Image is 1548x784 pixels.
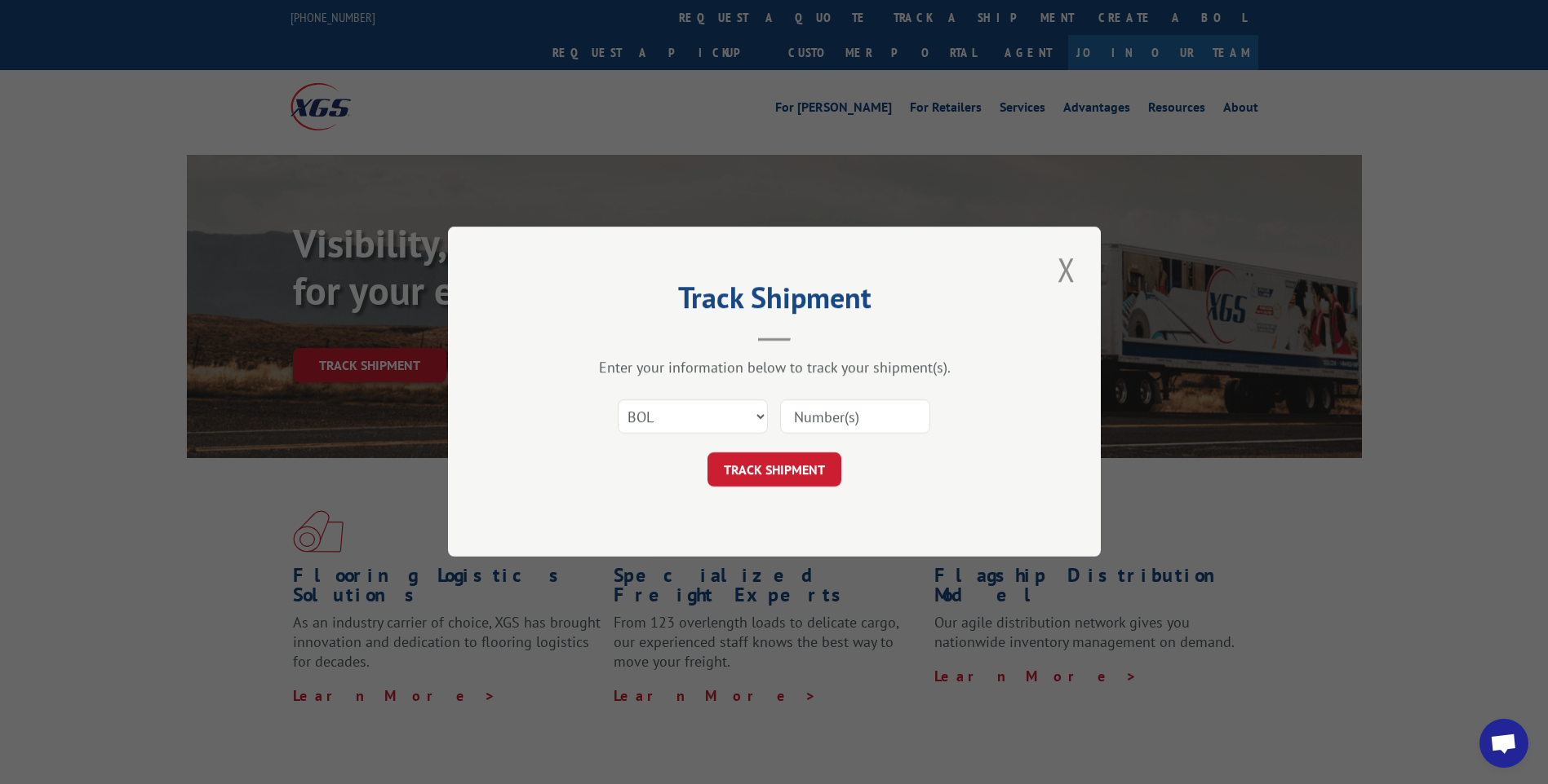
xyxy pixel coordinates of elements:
[530,286,1019,317] h2: Track Shipment
[1053,247,1080,292] button: Close modal
[1479,719,1528,768] a: Open chat
[530,359,1019,377] div: Enter your information below to track your shipment(s).
[780,400,930,434] input: Number(s)
[707,453,841,487] button: TRACK SHIPMENT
